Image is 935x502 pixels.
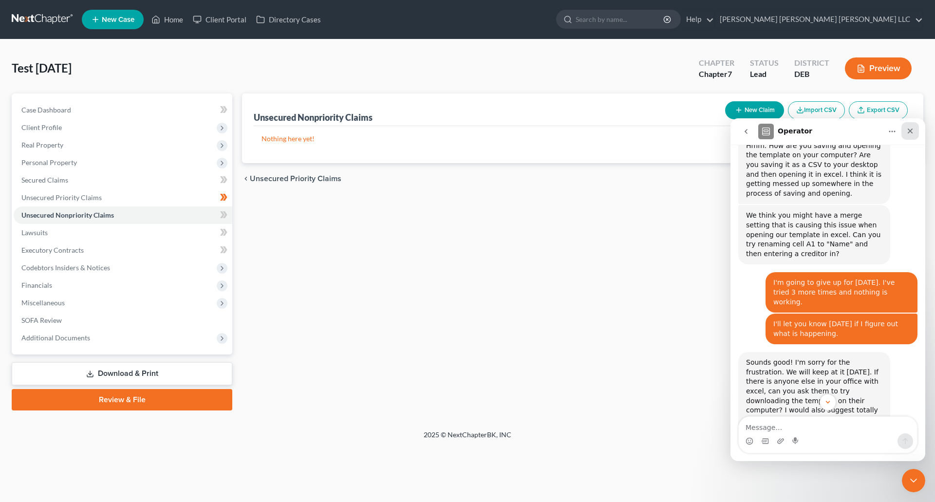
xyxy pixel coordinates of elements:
button: Import CSV [788,101,845,119]
button: Preview [845,57,912,79]
div: 2025 © NextChapterBK, INC [190,430,745,447]
span: Secured Claims [21,176,68,184]
iframe: Intercom live chat [902,469,925,492]
div: Status [750,57,779,69]
span: Unsecured Priority Claims [21,193,102,202]
span: Executory Contracts [21,246,84,254]
a: Review & File [12,389,232,410]
span: Additional Documents [21,334,90,342]
span: Codebtors Insiders & Notices [21,263,110,272]
a: Executory Contracts [14,242,232,259]
div: Lead [750,69,779,80]
button: Gif picker [31,319,38,327]
a: Help [681,11,714,28]
a: SOFA Review [14,312,232,329]
div: Unsecured Nonpriority Claims [254,112,373,123]
a: Unsecured Nonpriority Claims [14,206,232,224]
span: Unsecured Priority Claims [250,175,341,183]
span: Miscellaneous [21,298,65,307]
div: Chapter [699,69,734,80]
div: Chapter [699,57,734,69]
a: Home [147,11,188,28]
div: Sounds good! I'm sorry for the frustration. We will keep at it [DATE]. If there is anyone else in... [8,234,160,341]
span: Case Dashboard [21,106,71,114]
div: District [794,57,829,69]
button: Send a message… [167,315,183,331]
div: DEB [794,69,829,80]
button: Upload attachment [46,319,54,327]
a: Directory Cases [251,11,326,28]
span: Real Property [21,141,63,149]
span: Financials [21,281,52,289]
a: Secured Claims [14,171,232,189]
button: New Claim [725,101,784,119]
a: Case Dashboard [14,101,232,119]
textarea: Message… [8,298,187,315]
a: Download & Print [12,362,232,385]
button: Emoji picker [15,319,23,327]
span: SOFA Review [21,316,62,324]
a: Lawsuits [14,224,232,242]
span: Unsecured Nonpriority Claims [21,211,114,219]
button: Start recording [62,319,70,327]
button: chevron_left Unsecured Priority Claims [242,175,341,183]
input: Search by name... [576,10,665,28]
iframe: Intercom live chat [730,118,925,461]
span: Client Profile [21,123,62,131]
span: Personal Property [21,158,77,167]
span: Lawsuits [21,228,48,237]
span: 7 [728,69,732,78]
a: Client Portal [188,11,251,28]
p: Nothing here yet! [262,134,904,144]
a: Export CSV [849,101,908,119]
i: chevron_left [242,175,250,183]
a: [PERSON_NAME] [PERSON_NAME] [PERSON_NAME] LLC [715,11,923,28]
a: Unsecured Priority Claims [14,189,232,206]
div: Sounds good! I'm sorry for the frustration. We will keep at it [DATE]. If there is anyone else in... [16,240,152,335]
div: Lindsey says… [8,234,187,349]
span: New Case [102,16,134,23]
span: Test [DATE] [12,61,72,75]
button: Scroll to bottom [89,276,106,292]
